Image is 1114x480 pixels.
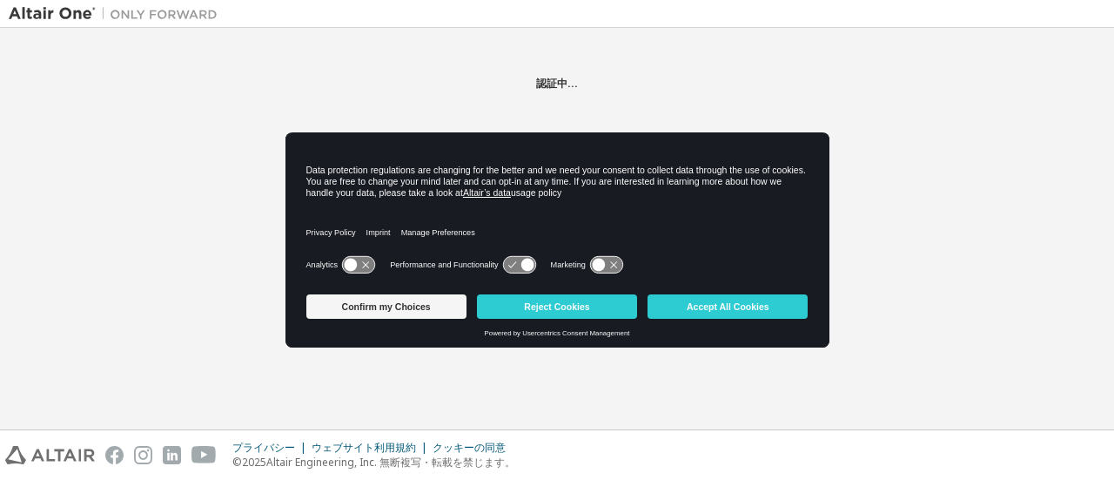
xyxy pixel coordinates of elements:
font: Altair Engineering, Inc. 無断複写・転載を禁じます。 [266,455,515,470]
img: linkedin.svg [163,446,181,464]
img: アルタイルワン [9,5,226,23]
img: instagram.svg [134,446,152,464]
img: facebook.svg [105,446,124,464]
font: ウェブサイト利用規約 [312,440,416,455]
font: 認証中... [536,76,578,91]
img: altair_logo.svg [5,446,95,464]
font: プライバシー [232,440,295,455]
img: youtube.svg [191,446,217,464]
font: 2025 [242,455,266,470]
font: クッキーの同意 [433,440,506,455]
font: © [232,455,242,470]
